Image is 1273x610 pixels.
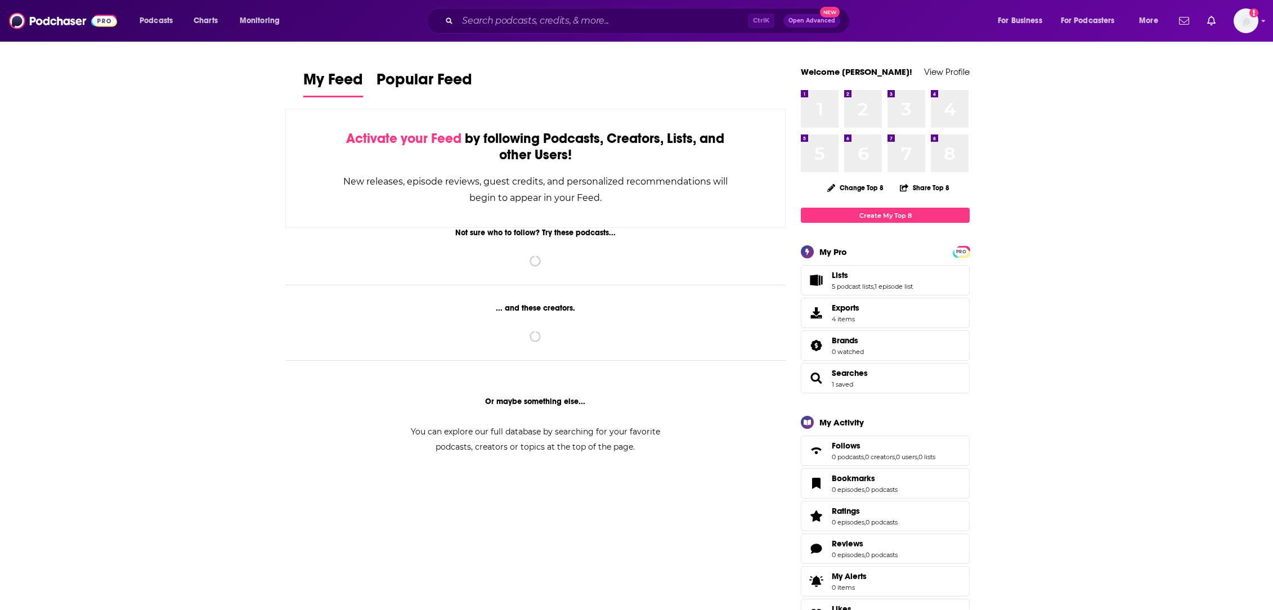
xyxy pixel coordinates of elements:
[801,566,970,596] a: My Alerts
[821,181,890,195] button: Change Top 8
[1203,11,1220,30] a: Show notifications dropdown
[805,541,827,557] a: Reviews
[899,177,950,199] button: Share Top 8
[866,551,898,559] a: 0 podcasts
[832,335,864,346] a: Brands
[832,539,863,549] span: Reviews
[1061,13,1115,29] span: For Podcasters
[1131,12,1172,30] button: open menu
[832,380,853,388] a: 1 saved
[832,506,860,516] span: Ratings
[875,282,913,290] a: 1 episode list
[397,424,674,455] div: You can explore our full database by searching for your favorite podcasts, creators or topics at ...
[832,539,898,549] a: Reviews
[805,272,827,288] a: Lists
[1139,13,1158,29] span: More
[342,173,729,206] div: New releases, episode reviews, guest credits, and personalized recommendations will begin to appe...
[805,305,827,321] span: Exports
[896,453,917,461] a: 0 users
[873,282,875,290] span: ,
[832,571,867,581] span: My Alerts
[805,508,827,524] a: Ratings
[832,315,859,323] span: 4 items
[864,453,865,461] span: ,
[805,476,827,491] a: Bookmarks
[832,473,898,483] a: Bookmarks
[303,70,363,96] span: My Feed
[437,8,860,34] div: Search podcasts, credits, & more...
[866,486,898,494] a: 0 podcasts
[832,441,860,451] span: Follows
[832,551,864,559] a: 0 episodes
[918,453,935,461] a: 0 lists
[9,10,117,32] img: Podchaser - Follow, Share and Rate Podcasts
[346,130,461,147] span: Activate your Feed
[1175,11,1194,30] a: Show notifications dropdown
[864,518,866,526] span: ,
[819,246,847,257] div: My Pro
[864,486,866,494] span: ,
[805,443,827,459] a: Follows
[801,363,970,393] span: Searches
[194,13,218,29] span: Charts
[865,453,895,461] a: 0 creators
[954,248,968,256] span: PRO
[186,12,225,30] a: Charts
[285,397,786,406] div: Or maybe something else...
[285,228,786,237] div: Not sure who to follow? Try these podcasts...
[917,453,918,461] span: ,
[832,506,898,516] a: Ratings
[240,13,280,29] span: Monitoring
[805,370,827,386] a: Searches
[805,338,827,353] a: Brands
[783,14,840,28] button: Open AdvancedNew
[801,436,970,466] span: Follows
[801,468,970,499] span: Bookmarks
[376,70,472,96] span: Popular Feed
[832,348,864,356] a: 0 watched
[232,12,294,30] button: open menu
[832,584,867,591] span: 0 items
[895,453,896,461] span: ,
[954,247,968,255] a: PRO
[832,282,873,290] a: 5 podcast lists
[832,303,859,313] span: Exports
[832,270,848,280] span: Lists
[801,208,970,223] a: Create My Top 8
[866,518,898,526] a: 0 podcasts
[801,265,970,295] span: Lists
[801,533,970,564] span: Reviews
[924,66,970,77] a: View Profile
[788,18,835,24] span: Open Advanced
[832,518,864,526] a: 0 episodes
[832,473,875,483] span: Bookmarks
[1234,8,1258,33] img: User Profile
[132,12,187,30] button: open menu
[458,12,748,30] input: Search podcasts, credits, & more...
[303,70,363,97] a: My Feed
[832,453,864,461] a: 0 podcasts
[820,7,840,17] span: New
[342,131,729,163] div: by following Podcasts, Creators, Lists, and other Users!
[140,13,173,29] span: Podcasts
[864,551,866,559] span: ,
[1234,8,1258,33] button: Show profile menu
[1249,8,1258,17] svg: Add a profile image
[805,573,827,589] span: My Alerts
[998,13,1042,29] span: For Business
[832,486,864,494] a: 0 episodes
[801,298,970,328] a: Exports
[832,368,868,378] a: Searches
[819,417,864,428] div: My Activity
[801,66,912,77] a: Welcome [PERSON_NAME]!
[801,330,970,361] span: Brands
[801,501,970,531] span: Ratings
[376,70,472,97] a: Popular Feed
[832,335,858,346] span: Brands
[285,303,786,313] div: ... and these creators.
[832,270,913,280] a: Lists
[1054,12,1131,30] button: open menu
